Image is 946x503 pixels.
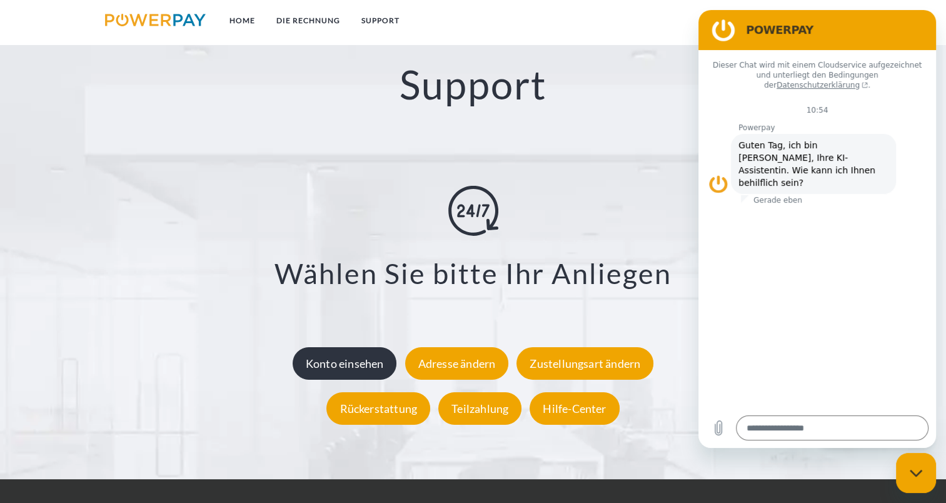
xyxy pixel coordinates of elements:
[48,60,899,109] h2: Support
[435,401,525,415] a: Teilzahlung
[326,392,430,424] div: Rückerstattung
[289,356,400,370] a: Konto einsehen
[293,347,397,379] div: Konto einsehen
[438,392,521,424] div: Teilzahlung
[526,401,622,415] a: Hilfe-Center
[402,356,512,370] a: Adresse ändern
[219,9,266,32] a: Home
[896,453,936,493] iframe: Schaltfläche zum Öffnen des Messaging-Fensters; Konversation läuft
[777,9,815,32] a: agb
[405,347,509,379] div: Adresse ändern
[530,392,619,424] div: Hilfe-Center
[266,9,351,32] a: DIE RECHNUNG
[323,401,433,415] a: Rückerstattung
[698,10,936,448] iframe: Messaging-Fenster
[448,186,498,236] img: online-shopping.svg
[516,347,653,379] div: Zustellungsart ändern
[105,14,206,26] img: logo-powerpay.svg
[513,356,657,370] a: Zustellungsart ändern
[351,9,410,32] a: SUPPORT
[63,256,883,291] h3: Wählen Sie bitte Ihr Anliegen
